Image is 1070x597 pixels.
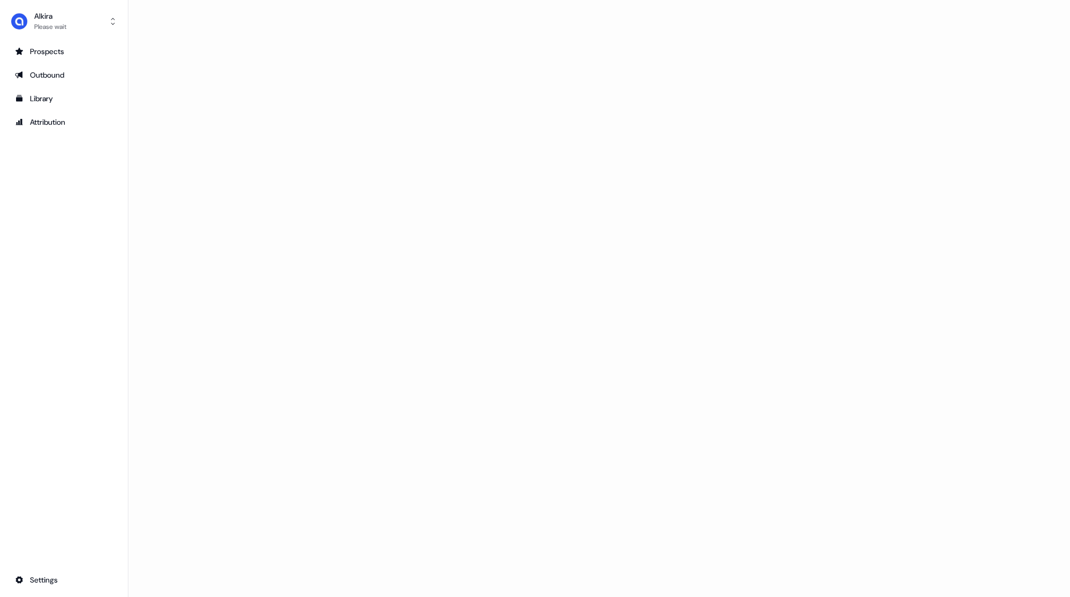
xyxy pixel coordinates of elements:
div: Library [15,93,113,104]
div: Prospects [15,46,113,57]
a: Go to attribution [9,114,119,131]
div: Attribution [15,117,113,127]
button: AlkiraPlease wait [9,9,119,34]
a: Go to outbound experience [9,66,119,84]
a: Go to templates [9,90,119,107]
div: Alkira [34,11,66,21]
div: Please wait [34,21,66,32]
div: Settings [15,575,113,585]
div: Outbound [15,70,113,80]
a: Go to prospects [9,43,119,60]
a: Go to integrations [9,571,119,588]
